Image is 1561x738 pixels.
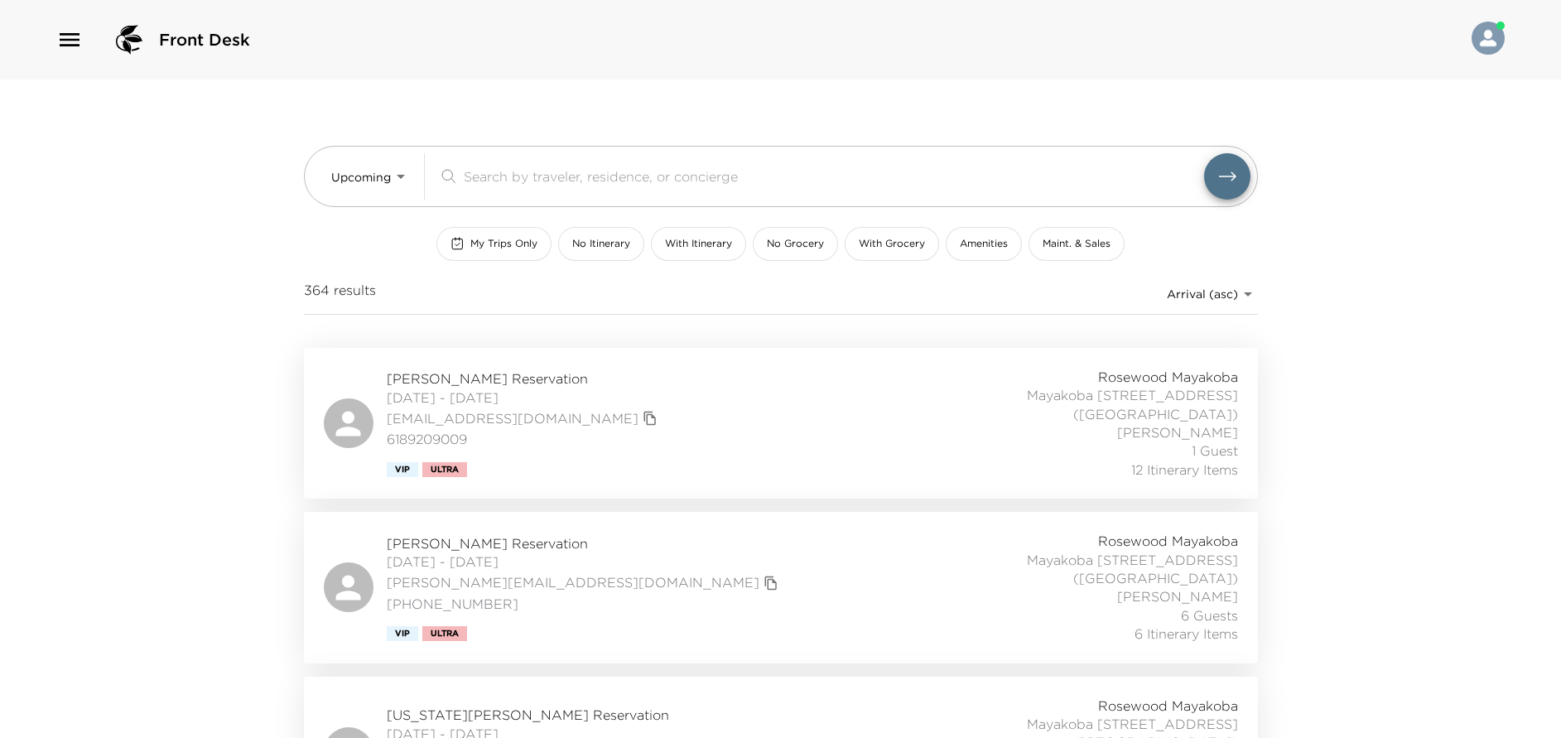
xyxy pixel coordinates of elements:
[753,227,838,261] button: No Grocery
[1098,368,1238,386] span: Rosewood Mayakoba
[331,170,391,185] span: Upcoming
[431,629,459,639] span: Ultra
[558,227,644,261] button: No Itinerary
[572,237,630,251] span: No Itinerary
[387,706,669,724] span: [US_STATE][PERSON_NAME] Reservation
[1167,287,1238,301] span: Arrival (asc)
[1117,587,1238,605] span: [PERSON_NAME]
[159,28,250,51] span: Front Desk
[395,629,410,639] span: Vip
[1098,697,1238,715] span: Rosewood Mayakoba
[387,369,662,388] span: [PERSON_NAME] Reservation
[387,595,783,613] span: [PHONE_NUMBER]
[387,573,759,591] a: [PERSON_NAME][EMAIL_ADDRESS][DOMAIN_NAME]
[387,430,662,448] span: 6189209009
[387,409,638,427] a: [EMAIL_ADDRESS][DOMAIN_NAME]
[665,237,732,251] span: With Itinerary
[464,166,1204,186] input: Search by traveler, residence, or concierge
[1181,606,1238,625] span: 6 Guests
[1043,237,1111,251] span: Maint. & Sales
[1029,227,1125,261] button: Maint. & Sales
[845,227,939,261] button: With Grocery
[859,237,925,251] span: With Grocery
[436,227,552,261] button: My Trips Only
[387,388,662,407] span: [DATE] - [DATE]
[1192,441,1238,460] span: 1 Guest
[387,534,783,552] span: [PERSON_NAME] Reservation
[872,386,1238,423] span: Mayakoba [STREET_ADDRESS] ([GEOGRAPHIC_DATA])
[638,407,662,430] button: copy primary member email
[395,465,410,475] span: Vip
[1098,532,1238,550] span: Rosewood Mayakoba
[109,20,149,60] img: logo
[759,572,783,595] button: copy primary member email
[431,465,459,475] span: Ultra
[304,348,1258,499] a: [PERSON_NAME] Reservation[DATE] - [DATE][EMAIL_ADDRESS][DOMAIN_NAME]copy primary member email6189...
[1472,22,1505,55] img: User
[767,237,824,251] span: No Grocery
[1117,423,1238,441] span: [PERSON_NAME]
[651,227,746,261] button: With Itinerary
[304,281,376,307] span: 364 results
[872,551,1238,588] span: Mayakoba [STREET_ADDRESS] ([GEOGRAPHIC_DATA])
[960,237,1008,251] span: Amenities
[1135,625,1238,643] span: 6 Itinerary Items
[304,512,1258,663] a: [PERSON_NAME] Reservation[DATE] - [DATE][PERSON_NAME][EMAIL_ADDRESS][DOMAIN_NAME]copy primary mem...
[470,237,537,251] span: My Trips Only
[1131,461,1238,479] span: 12 Itinerary Items
[387,552,783,571] span: [DATE] - [DATE]
[946,227,1022,261] button: Amenities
